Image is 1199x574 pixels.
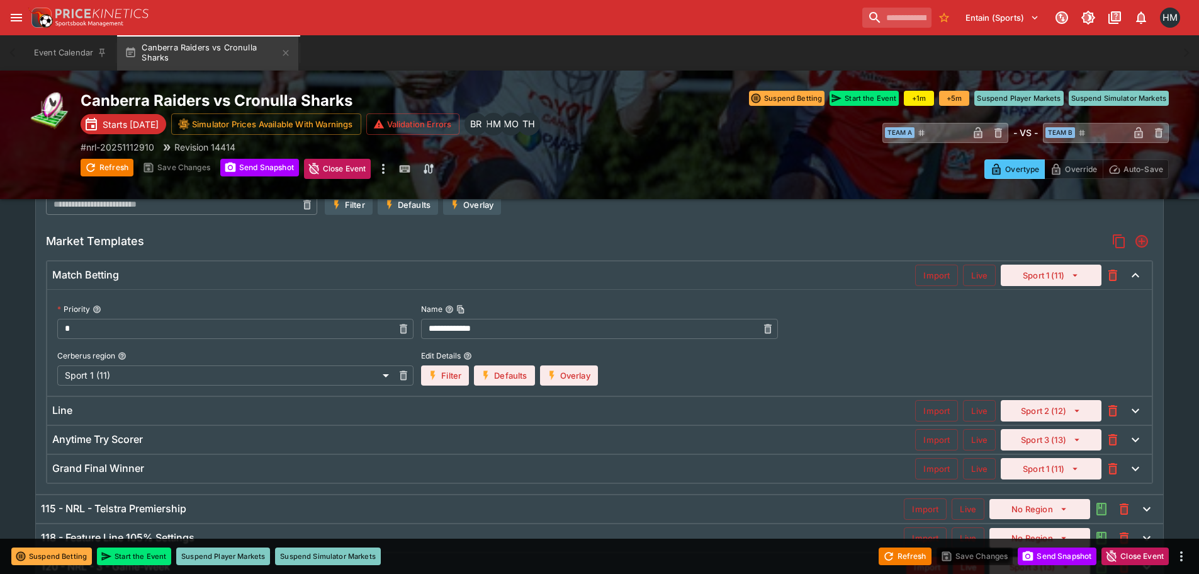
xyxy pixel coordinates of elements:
div: Mark O'Loughlan [500,113,522,135]
button: Sport 1 (11) [1001,458,1101,479]
button: Import [915,458,958,479]
input: search [862,8,932,28]
button: Copy Market Templates [1108,230,1130,253]
button: Hamish McKerihan [1156,4,1184,32]
button: Validation Errors [366,113,460,135]
h6: Anytime Try Scorer [52,433,143,446]
button: Live [963,429,996,451]
button: Import [915,400,958,422]
button: more [376,159,391,179]
button: Start the Event [830,91,899,106]
button: Send Snapshot [1018,548,1096,565]
p: Cerberus region [57,350,115,361]
button: Live [952,498,984,520]
span: Team A [885,127,915,138]
div: Ben Raymond [464,113,487,135]
h2: Copy To Clipboard [81,91,625,110]
div: Todd Henderson [517,113,540,135]
button: Priority [93,305,101,314]
button: No Bookmarks [934,8,954,28]
button: Refresh [81,159,133,176]
button: This will delete the selected template. You will still need to Save Template changes to commit th... [1113,498,1135,520]
span: Team B [1045,127,1075,138]
button: Send Snapshot [220,159,299,176]
button: Notifications [1130,6,1152,29]
button: Filter [421,365,469,386]
button: Documentation [1103,6,1126,29]
button: Live [963,458,996,479]
button: Import [904,498,947,520]
p: Copy To Clipboard [81,141,154,154]
button: Canberra Raiders vs Cronulla Sharks [117,35,298,71]
button: Audit the Template Change History [1090,498,1113,520]
button: Suspend Simulator Markets [1069,91,1169,106]
button: Toggle light/dark mode [1077,6,1100,29]
div: Sport 1 (11) [57,365,393,386]
button: Live [963,265,996,286]
button: Event Calendar [26,35,115,71]
button: Close Event [304,159,371,179]
h6: 118 - Feature Line 105% Settings [41,531,194,544]
button: Sport 3 (13) [1001,429,1101,451]
button: Live [952,527,984,549]
button: more [1174,549,1189,564]
button: NameCopy To Clipboard [445,305,454,314]
button: Suspend Betting [11,548,92,565]
button: No Region [989,528,1090,548]
button: Overlay [443,195,501,215]
button: Defaults [378,195,438,215]
button: Start the Event [97,548,171,565]
button: Filter [325,195,373,215]
button: Audit the Template Change History [1090,527,1113,549]
button: Sport 2 (12) [1001,400,1101,422]
button: Defaults [474,365,534,386]
button: Edit Details [463,352,472,360]
button: Refresh [879,548,932,565]
button: Override [1044,159,1103,179]
button: Import [904,527,947,549]
button: Live [963,400,996,422]
h6: Line [52,404,72,417]
button: No Region [989,499,1090,519]
button: Sport 1 (11) [1001,265,1101,286]
p: Revision 14414 [174,141,235,154]
img: PriceKinetics [55,9,149,18]
button: open drawer [5,6,28,29]
button: Close Event [1101,548,1169,565]
h6: - VS - [1013,126,1038,139]
button: Copy To Clipboard [456,305,465,314]
p: Priority [57,304,90,314]
img: rugby_league.png [30,91,70,131]
button: Select Tenant [958,8,1047,28]
p: Override [1065,163,1097,176]
h5: Market Templates [46,234,144,248]
p: Edit Details [421,350,461,361]
img: Sportsbook Management [55,21,123,26]
div: Hamish McKerihan [482,113,505,135]
button: Suspend Player Markets [176,548,270,565]
button: This will delete the selected template. You will still need to Save Template changes to commit th... [1113,527,1135,549]
div: Hamish McKerihan [1160,8,1180,28]
p: Overtype [1005,163,1039,176]
button: +5m [939,91,969,106]
button: Cerberus region [118,352,127,360]
p: Starts [DATE] [103,118,159,131]
button: Import [915,265,958,286]
button: Overlay [540,365,598,386]
p: Auto-Save [1123,163,1163,176]
button: Auto-Save [1103,159,1169,179]
h6: Grand Final Winner [52,462,144,475]
button: Suspend Betting [749,91,825,106]
button: +1m [904,91,934,106]
h6: 115 - NRL - Telstra Premiership [41,502,186,515]
h6: Match Betting [52,268,119,282]
button: Suspend Simulator Markets [275,548,381,565]
button: Connected to PK [1050,6,1073,29]
p: Name [421,304,442,314]
button: Import [915,429,958,451]
button: Simulator Prices Available With Warnings [171,113,361,135]
button: Overtype [984,159,1045,179]
button: Suspend Player Markets [974,91,1063,106]
button: Add [1130,230,1153,253]
img: PriceKinetics Logo [28,5,53,30]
